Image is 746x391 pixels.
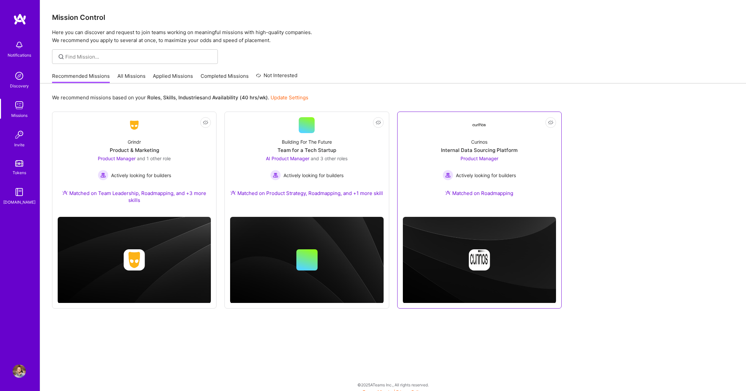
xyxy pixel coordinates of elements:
[98,170,108,180] img: Actively looking for builders
[3,199,35,206] div: [DOMAIN_NAME]
[13,169,26,176] div: Tokens
[278,147,336,154] div: Team for a Tech Startup
[65,53,213,60] input: Find Mission...
[456,172,516,179] span: Actively looking for builders
[111,172,171,179] span: Actively looking for builders
[403,217,556,303] img: cover
[548,120,553,125] i: icon EyeClosed
[178,94,202,101] b: Industries
[128,138,141,145] div: Grindr
[13,185,26,199] img: guide book
[13,99,26,112] img: teamwork
[52,28,734,44] p: Here you can discover and request to join teams working on meaningful missions with high-quality ...
[230,190,236,195] img: Ateam Purple Icon
[11,365,28,378] a: User Avatar
[471,123,487,127] img: Company Logo
[461,156,498,161] span: Product Manager
[311,156,347,161] span: and 3 other roles
[52,73,110,83] a: Recommended Missions
[11,112,28,119] div: Missions
[403,117,556,208] a: Company LogoCurinosInternal Data Sourcing PlatformProduct Manager Actively looking for buildersAc...
[10,82,29,89] div: Discovery
[52,13,734,22] h3: Mission Control
[14,141,25,148] div: Invite
[445,190,451,195] img: Ateam Purple Icon
[163,94,176,101] b: Skills
[110,147,159,154] div: Product & Marketing
[124,249,145,270] img: Company logo
[8,52,31,59] div: Notifications
[153,73,193,83] a: Applied Missions
[469,249,490,270] img: Company logo
[13,69,26,82] img: discovery
[58,117,211,212] a: Company LogoGrindrProduct & MarketingProduct Manager and 1 other roleActively looking for builder...
[13,128,26,141] img: Invite
[15,160,23,167] img: tokens
[58,190,211,204] div: Matched on Team Leadership, Roadmapping, and +3 more skills
[147,94,160,101] b: Roles
[117,73,146,83] a: All Missions
[58,217,211,303] img: cover
[471,138,487,145] div: Curinos
[271,94,308,101] a: Update Settings
[230,117,383,208] a: Building For The FutureTeam for a Tech StartupAI Product Manager and 3 other rolesActively lookin...
[13,365,26,378] img: User Avatar
[443,170,453,180] img: Actively looking for builders
[283,172,343,179] span: Actively looking for builders
[57,53,65,61] i: icon SearchGrey
[62,190,68,195] img: Ateam Purple Icon
[212,94,268,101] b: Availability (40 hrs/wk)
[13,13,27,25] img: logo
[282,138,332,145] div: Building For The Future
[230,190,383,197] div: Matched on Product Strategy, Roadmapping, and +1 more skill
[137,156,171,161] span: and 1 other role
[270,170,281,180] img: Actively looking for builders
[126,119,142,131] img: Company Logo
[256,72,297,83] a: Not Interested
[445,190,513,197] div: Matched on Roadmapping
[266,156,309,161] span: AI Product Manager
[230,217,383,303] img: cover
[376,120,381,125] i: icon EyeClosed
[13,38,26,52] img: bell
[203,120,208,125] i: icon EyeClosed
[441,147,518,154] div: Internal Data Sourcing Platform
[52,94,308,101] p: We recommend missions based on your , , and .
[201,73,249,83] a: Completed Missions
[98,156,136,161] span: Product Manager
